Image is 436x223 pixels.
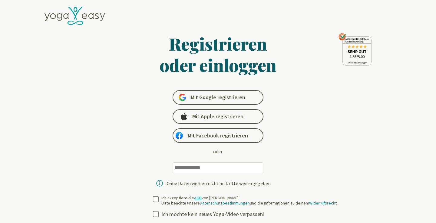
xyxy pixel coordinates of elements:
div: oder [213,148,223,155]
div: Ich akzeptiere die von [PERSON_NAME] Bitte beachte unsere und die Informationen zu deinem . [161,195,338,206]
a: Widerrufsrecht [309,200,337,206]
div: Deine Daten werden nicht an Dritte weitergegeben [165,181,271,186]
span: Mit Facebook registrieren [188,132,248,139]
span: Mit Google registrieren [191,94,245,101]
a: Mit Facebook registrieren [173,128,263,143]
span: Mit Apple registrieren [192,113,243,120]
div: Ich möchte kein neues Yoga-Video verpassen! [161,211,342,218]
a: Mit Google registrieren [173,90,263,105]
a: Datenschutzbestimmungen [200,200,250,206]
h1: Registrieren oder einloggen [101,33,335,76]
a: Mit Apple registrieren [173,109,263,124]
img: ausgezeichnet_seal.png [339,33,372,66]
a: AGB [194,195,202,201]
